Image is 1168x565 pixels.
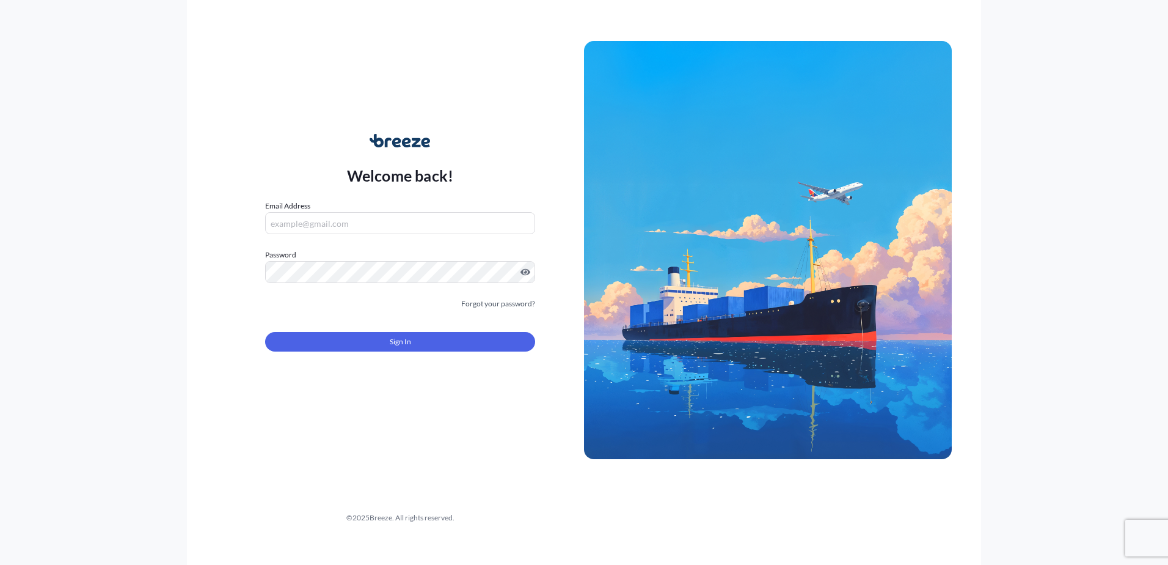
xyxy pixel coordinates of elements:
[265,200,310,212] label: Email Address
[347,166,454,185] p: Welcome back!
[520,267,530,277] button: Show password
[265,249,535,261] label: Password
[390,336,411,348] span: Sign In
[584,41,952,459] img: Ship illustration
[265,212,535,234] input: example@gmail.com
[265,332,535,352] button: Sign In
[461,298,535,310] a: Forgot your password?
[216,512,584,524] div: © 2025 Breeze. All rights reserved.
